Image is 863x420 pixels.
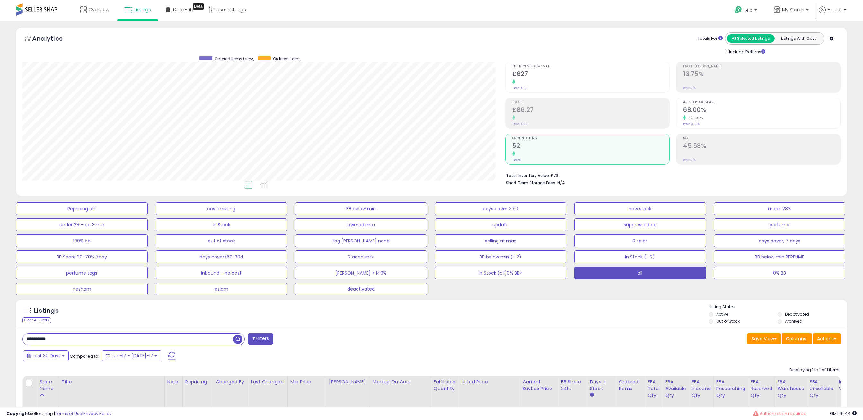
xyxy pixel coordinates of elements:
h2: £86.27 [512,106,669,115]
button: under 28% [714,202,846,215]
div: FBA Unsellable Qty [810,379,833,399]
div: Listed Price [461,379,517,385]
span: Jun-17 - [DATE]-17 [111,353,153,359]
span: Avg. Buybox Share [683,101,840,104]
button: Listings With Cost [774,34,822,43]
div: FBA Researching Qty [716,379,745,399]
button: suppressed bb [574,218,706,231]
label: Archived [785,319,802,324]
span: Ordered Items [512,137,669,140]
button: Save View [747,333,781,344]
button: update [435,218,567,231]
h5: Analytics [32,34,75,45]
button: cost missing [156,202,287,215]
button: 0 sales [574,234,706,247]
button: Actions [813,333,841,344]
button: 100% bb [16,234,148,247]
small: Prev: £0.00 [512,122,528,126]
small: Prev: 0 [512,158,521,162]
span: ROI [683,137,840,140]
button: Last 30 Days [23,350,69,361]
button: Jun-17 - [DATE]-17 [102,350,161,361]
div: Days In Stock [590,379,613,392]
small: Prev: N/A [683,86,696,90]
label: Active [716,311,728,317]
div: FBA Warehouse Qty [778,379,804,399]
button: out of stock [156,234,287,247]
button: perfume tags [16,267,148,279]
button: BB below min (- 2) [435,250,567,263]
div: BB Share 24h. [561,379,584,392]
div: Store Name [40,379,56,392]
button: hesham [16,283,148,295]
small: Prev: £0.00 [512,86,528,90]
div: Last Changed [251,379,285,385]
div: FBA Reserved Qty [751,379,772,399]
button: 0% BB [714,267,846,279]
button: In Stock (- 2) [574,250,706,263]
button: In Stock (all)0% BB> [435,267,567,279]
div: Clear All Filters [22,317,51,323]
div: FBA inbound Qty [691,379,711,399]
small: Days In Stock. [590,392,594,398]
span: Columns [786,336,806,342]
small: 423.08% [686,116,703,120]
span: N/A [557,180,565,186]
div: Repricing [185,379,210,385]
button: 2 accounts [295,250,427,263]
div: Fulfillable Quantity [434,379,456,392]
small: Prev: 13.00% [683,122,700,126]
button: new stock [574,202,706,215]
h2: £627 [512,70,669,79]
div: Include Returns [720,48,773,55]
div: [PERSON_NAME] [329,379,367,385]
span: Profit [PERSON_NAME] [683,65,840,68]
button: deactivated [295,283,427,295]
b: Total Inventory Value: [506,173,550,178]
button: all [574,267,706,279]
div: Totals For [698,36,723,42]
a: Terms of Use [55,410,82,416]
div: Changed by [216,379,245,385]
div: Inv. value [839,379,853,392]
span: Ordered Items (prev) [215,56,255,62]
button: inbound - no cost [156,267,287,279]
div: Title [62,379,162,385]
button: days cover>60, 30d [156,250,287,263]
strong: Copyright [6,410,30,416]
a: Hi Lipa [819,6,846,21]
h5: Listings [34,306,59,315]
label: Out of Stock [716,319,740,324]
small: Prev: N/A [683,158,696,162]
div: FBA Available Qty [665,379,686,399]
button: days cover > 90 [435,202,567,215]
span: My Stores [782,6,804,13]
button: lowered max [295,218,427,231]
span: Last 30 Days [33,353,61,359]
span: 2025-08-17 15:44 GMT [830,410,857,416]
span: Profit [512,101,669,104]
span: Overview [88,6,109,13]
button: BB Share 30-70% 7day [16,250,148,263]
button: tag [PERSON_NAME] none [295,234,427,247]
button: [PERSON_NAME] > 140% [295,267,427,279]
div: Displaying 1 to 1 of 1 items [789,367,841,373]
span: Ordered Items [273,56,301,62]
div: Note [167,379,180,385]
i: Get Help [734,6,742,14]
span: DataHub [173,6,193,13]
h2: 45.58% [683,142,840,151]
span: Hi Lipa [827,6,842,13]
h2: 68.00% [683,106,840,115]
span: Help [744,7,753,13]
button: days cover, 7 days [714,234,846,247]
div: seller snap | | [6,411,111,417]
button: All Selected Listings [727,34,775,43]
button: In Stock [156,218,287,231]
th: The percentage added to the cost of goods (COGS) that forms the calculator for Min & Max prices. [370,376,431,408]
span: Listings [134,6,151,13]
div: FBA Total Qty [647,379,660,399]
h2: 13.75% [683,70,840,79]
div: Tooltip anchor [193,3,204,10]
div: Ordered Items [619,379,642,392]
